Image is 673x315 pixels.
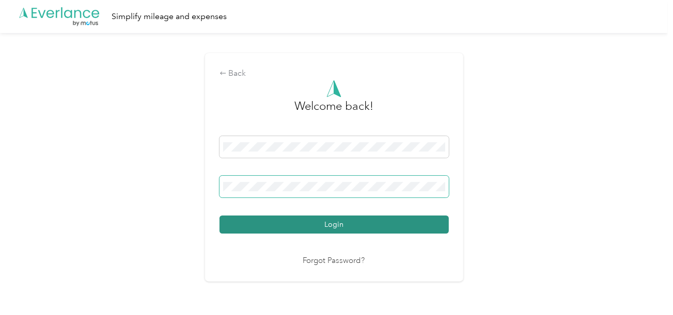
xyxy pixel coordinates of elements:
[294,97,373,125] h3: greeting
[220,68,449,80] div: Back
[303,255,365,267] a: Forgot Password?
[220,215,449,234] button: Login
[615,257,673,315] iframe: Everlance-gr Chat Button Frame
[112,10,227,23] div: Simplify mileage and expenses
